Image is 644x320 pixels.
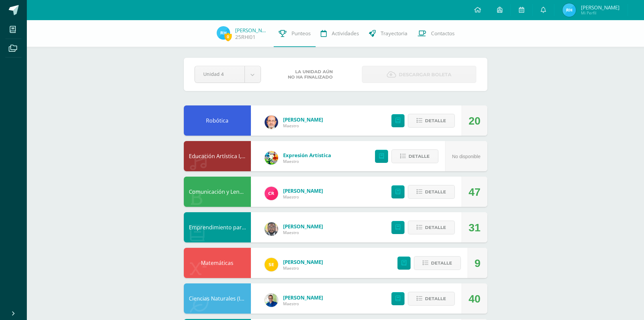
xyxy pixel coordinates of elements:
div: 20 [469,106,481,136]
a: Contactos [413,20,460,47]
span: Detalle [425,292,446,305]
img: ab28fb4d7ed199cf7a34bbef56a79c5b.png [265,187,278,200]
div: Comunicación y Lenguaje, Idioma Español [184,177,251,207]
a: Trayectoria [364,20,413,47]
button: Detalle [414,256,461,270]
div: Educación Artística I, Música y Danza [184,141,251,171]
div: Emprendimiento para la Productividad [184,212,251,242]
span: [PERSON_NAME] [283,223,323,230]
button: Detalle [408,114,455,128]
span: La unidad aún no ha finalizado [288,69,333,80]
span: Maestro [283,123,323,129]
span: Punteos [291,30,311,37]
span: Trayectoria [381,30,408,37]
span: Contactos [431,30,454,37]
span: 0 [224,33,232,41]
div: Robótica [184,105,251,136]
span: No disponible [452,154,481,159]
span: Maestro [283,301,323,307]
span: [PERSON_NAME] [581,4,620,11]
div: 9 [475,248,481,278]
button: Detalle [391,149,438,163]
a: [PERSON_NAME] [235,27,269,34]
span: [PERSON_NAME] [283,259,323,265]
div: Matemáticas [184,248,251,278]
span: Maestro [283,158,331,164]
span: [PERSON_NAME] [283,187,323,194]
span: Actividades [332,30,359,37]
div: 31 [469,213,481,243]
span: [PERSON_NAME] [283,116,323,123]
span: Maestro [283,265,323,271]
span: Expresión Artística [283,152,331,158]
span: [PERSON_NAME] [283,294,323,301]
button: Detalle [408,185,455,199]
a: Actividades [316,20,364,47]
img: 205f55d1290bbe8936e2c07e5718591b.png [217,26,230,40]
div: 40 [469,284,481,314]
span: Maestro [283,194,323,200]
span: Detalle [431,257,452,269]
img: 159e24a6ecedfdf8f489544946a573f0.png [265,151,278,165]
img: 712781701cd376c1a616437b5c60ae46.png [265,222,278,236]
span: Detalle [425,221,446,234]
button: Detalle [408,221,455,234]
button: Detalle [408,292,455,306]
img: 692ded2a22070436d299c26f70cfa591.png [265,293,278,307]
div: 47 [469,177,481,207]
span: Descargar boleta [399,66,451,83]
span: Unidad 4 [203,66,236,82]
a: 25RHI01 [235,34,256,41]
div: Ciencias Naturales (Introducción a la Biología) [184,283,251,314]
img: 205f55d1290bbe8936e2c07e5718591b.png [562,3,576,17]
span: Detalle [425,115,446,127]
img: 6b7a2a75a6c7e6282b1a1fdce061224c.png [265,116,278,129]
img: 03c2987289e60ca238394da5f82a525a.png [265,258,278,271]
span: Detalle [409,150,430,163]
span: Maestro [283,230,323,235]
a: Unidad 4 [195,66,261,83]
span: Detalle [425,186,446,198]
span: Mi Perfil [581,10,620,16]
a: Punteos [274,20,316,47]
